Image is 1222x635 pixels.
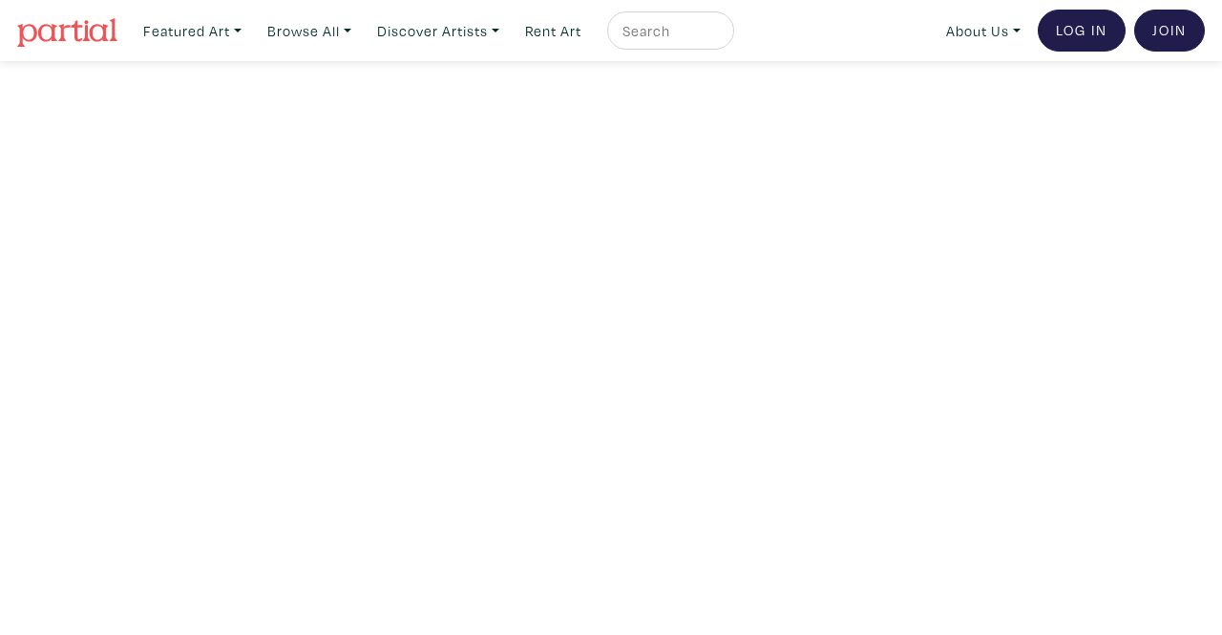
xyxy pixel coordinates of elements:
a: Browse All [259,11,360,51]
a: Log In [1038,10,1126,52]
a: Discover Artists [369,11,508,51]
a: Join [1134,10,1205,52]
a: Featured Art [135,11,250,51]
a: Rent Art [516,11,590,51]
a: About Us [938,11,1029,51]
input: Search [621,19,716,43]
